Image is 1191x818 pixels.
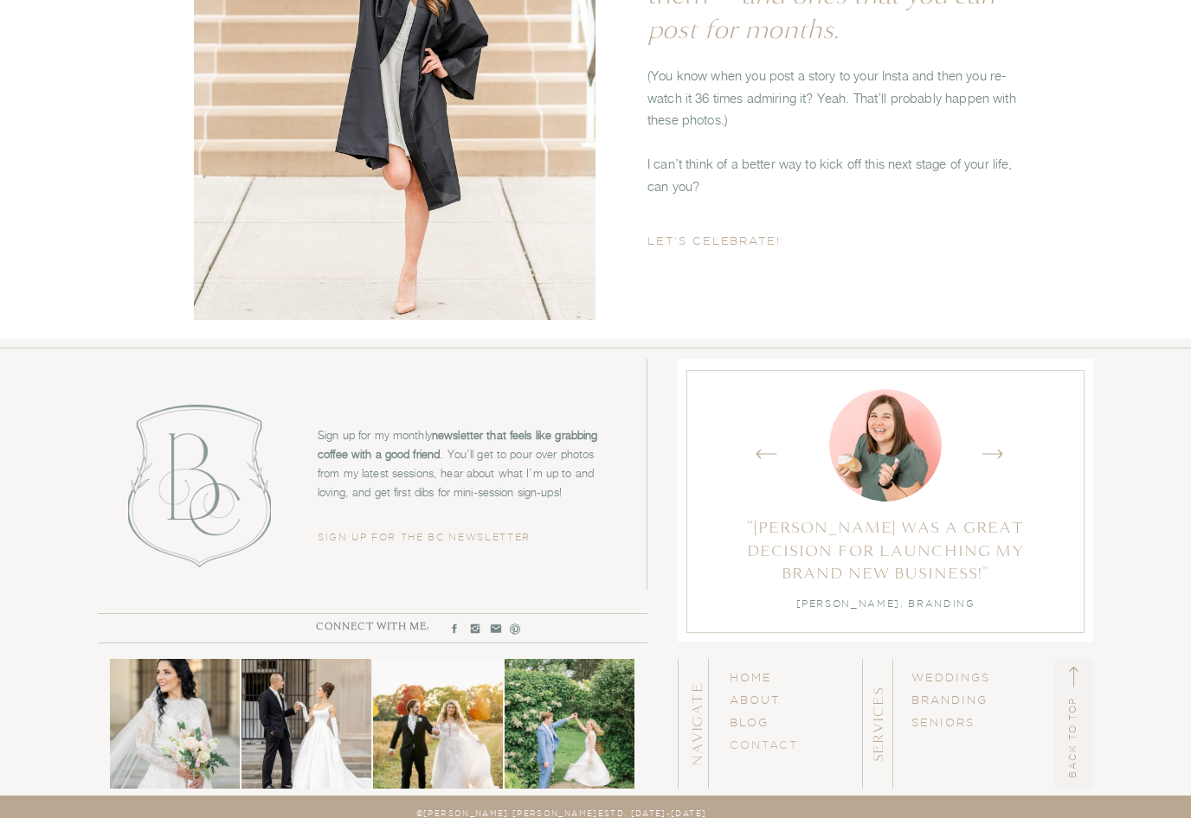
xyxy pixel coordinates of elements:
[318,530,553,546] a: sign up for the BC newsletter
[110,659,240,789] img: Elegant bridal portraits of Carla at the @hallofsprings an that veil 🙌🏻 Photography: @bridgetcait...
[911,693,988,706] a: BRANDING
[318,425,606,509] p: Sign up for my monthly . You’ll get to pour over photos from my latest sessions, hear about what ...
[911,716,975,728] a: SENIORS
[730,671,772,683] a: Home
[647,233,865,249] a: let's celebrate!
[730,716,769,728] a: BLOG
[730,693,780,706] a: About
[687,660,709,789] h2: Navigate
[734,516,1037,577] p: "[PERSON_NAME] was a great decision for launching my brand new business!"
[1065,693,1083,783] a: Back to Top
[373,659,503,789] img: Wedding photos that feel as joyful as they look! A few favorites from Maeve and Mark‘s golden hou...
[318,428,597,461] b: newsletter that feels like grabbing coffee with a good friend
[316,620,429,633] b: Connect with me:
[868,660,885,789] h2: services
[505,659,634,789] img: Live in the Moment✨ Whether it be a wedding day, engagement or any session…life is a collection o...
[730,738,798,751] a: CONTACT
[734,597,1037,614] p: [PERSON_NAME], branding
[647,65,1022,226] p: (You know when you post a story to your Insta and then you re-watch it 36 times admiring it? Yeah...
[423,809,597,818] a: [PERSON_NAME] [PERSON_NAME]
[911,671,990,683] a: WEDDINGs
[241,659,371,789] img: Bridal party photos that make a statement✨ Photography: @bridgetcaitlinphoto Planner: @elevatedev...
